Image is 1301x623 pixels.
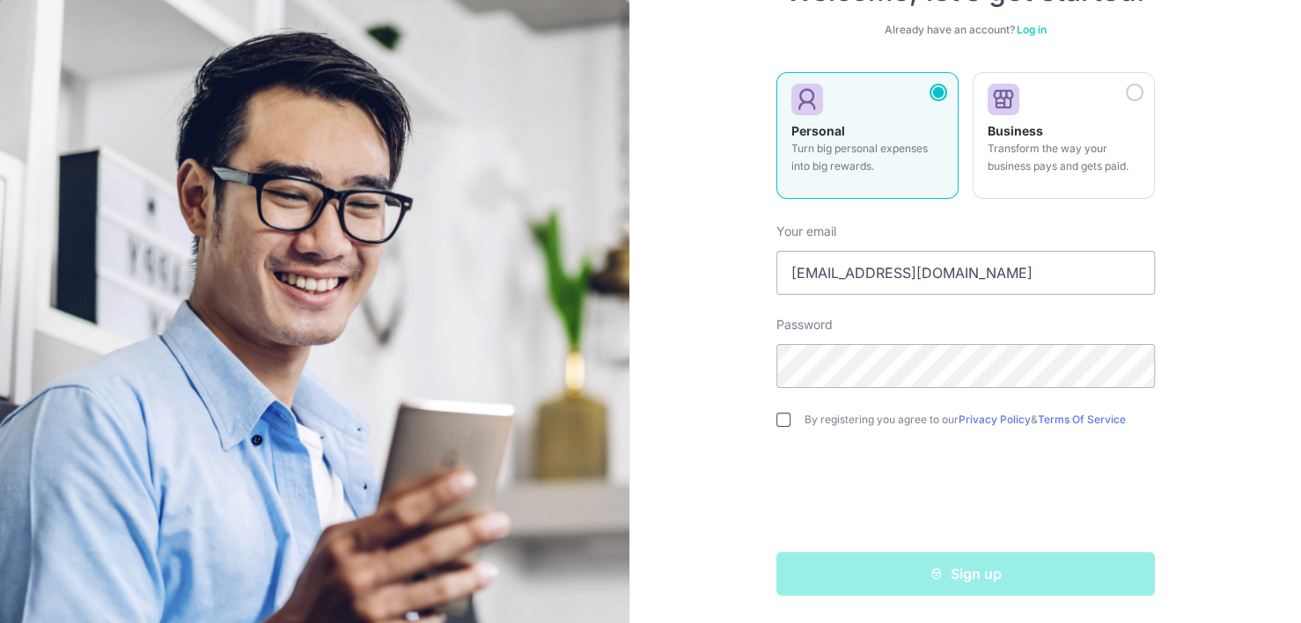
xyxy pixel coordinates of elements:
strong: Business [988,123,1043,138]
a: Business Transform the way your business pays and gets paid. [973,72,1155,209]
label: By registering you agree to our & [805,413,1155,427]
div: Already have an account? [776,23,1155,37]
strong: Personal [791,123,845,138]
input: Enter your Email [776,251,1155,295]
p: Transform the way your business pays and gets paid. [988,140,1140,175]
p: Turn big personal expenses into big rewards. [791,140,944,175]
label: Your email [776,223,836,240]
a: Personal Turn big personal expenses into big rewards. [776,72,959,209]
label: Password [776,316,833,333]
iframe: reCAPTCHA [832,462,1099,531]
a: Log in [1017,23,1047,36]
a: Privacy Policy [959,413,1031,426]
a: Terms Of Service [1038,413,1126,426]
